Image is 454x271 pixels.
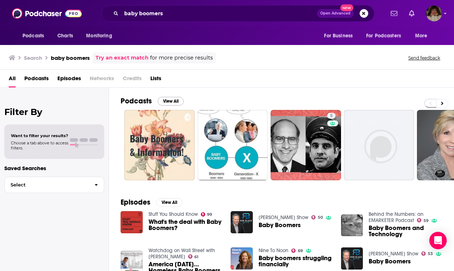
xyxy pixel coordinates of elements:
[231,247,253,270] img: Baby boomers struggling financially
[149,219,222,231] a: What's the deal with Baby Boomers?
[150,73,161,87] a: Lists
[23,31,44,41] span: Podcasts
[5,182,89,187] span: Select
[24,73,49,87] a: Podcasts
[388,7,400,20] a: Show notifications dropdown
[324,31,353,41] span: For Business
[429,232,447,249] div: Open Intercom Messenger
[121,211,143,233] img: What's the deal with Baby Boomers?
[207,213,212,216] span: 99
[101,5,374,22] div: Search podcasts, credits, & more...
[201,212,212,217] a: 99
[428,252,433,255] span: 53
[53,29,77,43] a: Charts
[327,113,336,119] a: 5
[340,4,353,11] span: New
[86,31,112,41] span: Monitoring
[4,177,104,193] button: Select
[24,54,42,61] h3: Search
[330,112,333,120] span: 5
[361,29,412,43] button: open menu
[11,133,68,138] span: Want to filter your results?
[17,29,53,43] button: open menu
[317,9,354,18] button: Open AdvancedNew
[149,211,198,217] a: Stuff You Should Know
[12,7,82,20] img: Podchaser - Follow, Share and Rate Podcasts
[417,218,429,222] a: 59
[410,29,437,43] button: open menu
[341,247,363,270] img: Baby Boomers
[298,249,303,252] span: 69
[158,97,184,106] button: View All
[156,198,182,207] button: View All
[421,251,433,256] a: 53
[318,216,323,219] span: 50
[415,31,427,41] span: More
[51,54,90,61] h3: baby boomers
[426,5,442,21] button: Show profile menu
[57,73,81,87] a: Episodes
[57,31,73,41] span: Charts
[194,255,198,259] span: 61
[4,107,104,117] h2: Filter By
[271,110,341,180] a: 5
[311,215,323,219] a: 50
[406,7,417,20] a: Show notifications dropdown
[90,73,114,87] span: Networks
[149,247,215,260] a: Watchdog on Wall Street with Chris Markowski
[121,97,184,106] a: PodcastsView All
[341,214,363,237] img: Baby Boomers and Technology
[369,251,418,257] a: Rob Black Show
[231,211,253,233] img: Baby Boomers
[259,247,288,254] a: Nine To Noon
[319,29,362,43] button: open menu
[259,255,332,267] a: Baby boomers struggling financially
[426,5,442,21] img: User Profile
[369,225,442,237] a: Baby Boomers and Technology
[406,55,442,61] button: Send feedback
[259,222,301,228] a: Baby Boomers
[11,140,68,151] span: Choose a tab above to access filters.
[366,31,401,41] span: For Podcasters
[188,254,199,259] a: 61
[369,258,411,264] a: Baby Boomers
[121,97,152,106] h2: Podcasts
[9,73,16,87] a: All
[121,198,182,207] a: EpisodesView All
[426,5,442,21] span: Logged in as angelport
[150,54,213,62] span: for more precise results
[369,211,423,223] a: Behind the Numbers: an EMARKETER Podcast
[121,8,317,19] input: Search podcasts, credits, & more...
[320,12,350,15] span: Open Advanced
[4,165,104,172] p: Saved Searches
[259,214,308,221] a: Rob Black Show
[121,198,150,207] h2: Episodes
[123,73,142,87] span: Credits
[96,54,149,62] a: Try an exact match
[291,249,303,253] a: 69
[423,219,429,222] span: 59
[81,29,121,43] button: open menu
